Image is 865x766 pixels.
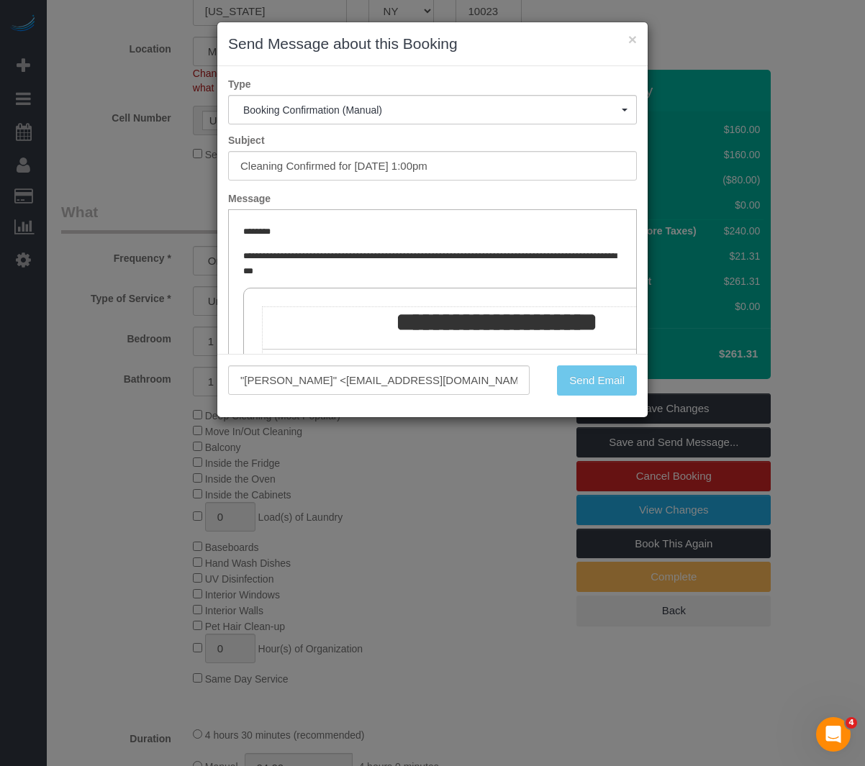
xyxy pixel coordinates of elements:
[628,32,637,47] button: ×
[217,133,648,147] label: Subject
[229,210,636,434] iframe: Rich Text Editor, editor1
[217,191,648,206] label: Message
[228,151,637,181] input: Subject
[217,77,648,91] label: Type
[816,717,851,752] iframe: Intercom live chat
[243,104,622,116] span: Booking Confirmation (Manual)
[228,95,637,124] button: Booking Confirmation (Manual)
[846,717,857,729] span: 4
[228,33,637,55] h3: Send Message about this Booking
